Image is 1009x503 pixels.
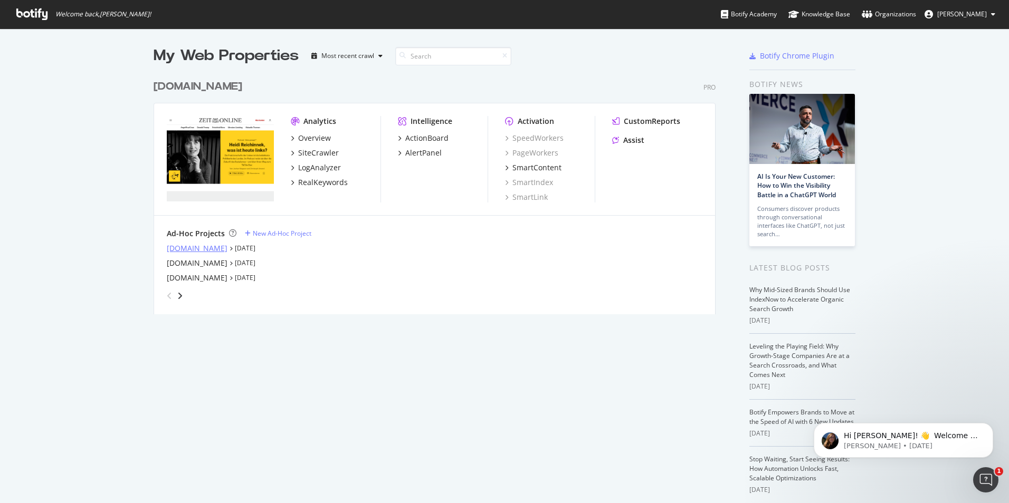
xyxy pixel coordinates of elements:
[395,47,511,65] input: Search
[749,454,850,482] a: Stop Waiting, Start Seeing Results: How Automation Unlocks Fast, Scalable Optimizations
[749,94,855,164] img: AI Is Your New Customer: How to Win the Visibility Battle in a ChatGPT World
[505,177,553,188] a: SmartIndex
[398,133,449,143] a: ActionBoard
[749,429,855,438] div: [DATE]
[154,66,724,314] div: grid
[749,79,855,90] div: Botify news
[749,342,850,379] a: Leveling the Playing Field: Why Growth-Stage Companies Are at a Search Crossroads, and What Comes...
[235,258,255,267] a: [DATE]
[623,135,644,146] div: Assist
[749,51,834,61] a: Botify Chrome Plugin
[512,162,561,173] div: SmartContent
[321,53,374,59] div: Most recent crawl
[291,177,348,188] a: RealKeywords
[788,9,850,20] div: Knowledge Base
[167,116,274,201] img: www.zeit.de
[937,9,987,18] span: Tim-Philipp Glomb
[995,467,1003,476] span: 1
[505,133,564,143] a: SpeedWorkers
[749,316,855,325] div: [DATE]
[298,133,331,143] div: Overview
[245,229,311,238] a: New Ad-Hoc Project
[703,83,716,92] div: Pro
[798,401,1009,475] iframe: Intercom notifications message
[916,6,1004,23] button: [PERSON_NAME]
[518,116,554,127] div: Activation
[749,408,854,426] a: Botify Empowers Brands to Move at the Speed of AI with 6 New Updates
[163,287,176,304] div: angle-left
[505,162,561,173] a: SmartContent
[291,148,339,158] a: SiteCrawler
[757,172,836,199] a: AI Is Your New Customer: How to Win the Visibility Battle in a ChatGPT World
[749,262,855,274] div: Latest Blog Posts
[505,192,548,202] a: SmartLink
[411,116,452,127] div: Intelligence
[749,285,850,313] a: Why Mid-Sized Brands Should Use IndexNow to Accelerate Organic Search Growth
[303,116,336,127] div: Analytics
[505,148,558,158] a: PageWorkers
[167,258,227,268] a: [DOMAIN_NAME]
[749,485,855,495] div: [DATE]
[154,79,242,94] div: [DOMAIN_NAME]
[862,9,916,20] div: Organizations
[624,116,680,127] div: CustomReports
[298,162,341,173] div: LogAnalyzer
[154,45,299,66] div: My Web Properties
[176,291,184,301] div: angle-right
[398,148,442,158] a: AlertPanel
[757,205,847,238] div: Consumers discover products through conversational interfaces like ChatGPT, not just search…
[253,229,311,238] div: New Ad-Hoc Project
[298,177,348,188] div: RealKeywords
[291,133,331,143] a: Overview
[167,243,227,254] a: [DOMAIN_NAME]
[612,116,680,127] a: CustomReports
[167,273,227,283] a: [DOMAIN_NAME]
[291,162,341,173] a: LogAnalyzer
[154,79,246,94] a: [DOMAIN_NAME]
[307,47,387,64] button: Most recent crawl
[405,133,449,143] div: ActionBoard
[167,228,225,239] div: Ad-Hoc Projects
[405,148,442,158] div: AlertPanel
[235,244,255,253] a: [DATE]
[749,382,855,391] div: [DATE]
[298,148,339,158] div: SiteCrawler
[612,135,644,146] a: Assist
[55,10,151,18] span: Welcome back, [PERSON_NAME] !
[721,9,777,20] div: Botify Academy
[973,467,998,492] iframe: Intercom live chat
[235,273,255,282] a: [DATE]
[760,51,834,61] div: Botify Chrome Plugin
